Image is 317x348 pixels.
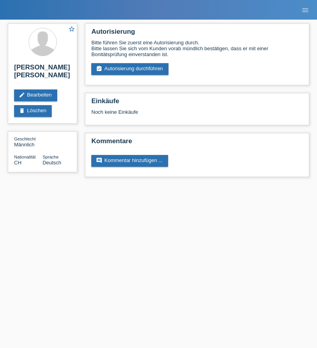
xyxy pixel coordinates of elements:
[96,157,102,164] i: comment
[91,109,303,121] div: Noch keine Einkäufe
[14,137,36,141] span: Geschlecht
[91,137,303,149] h2: Kommentare
[19,92,25,98] i: edit
[19,107,25,114] i: delete
[14,105,52,117] a: deleteLöschen
[91,63,168,75] a: assignment_turned_inAutorisierung durchführen
[68,26,75,33] i: star_border
[301,6,309,14] i: menu
[43,155,59,159] span: Sprache
[14,64,71,83] h2: [PERSON_NAME] [PERSON_NAME]
[14,136,43,148] div: Männlich
[91,155,168,167] a: commentKommentar hinzufügen ...
[297,7,313,12] a: menu
[91,97,303,109] h2: Einkäufe
[91,28,303,40] h2: Autorisierung
[68,26,75,34] a: star_border
[14,155,36,159] span: Nationalität
[43,160,62,166] span: Deutsch
[14,89,57,101] a: editBearbeiten
[14,160,22,166] span: Schweiz
[96,66,102,72] i: assignment_turned_in
[91,40,303,57] div: Bitte führen Sie zuerst eine Autorisierung durch. Bitte lassen Sie sich vom Kunden vorab mündlich...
